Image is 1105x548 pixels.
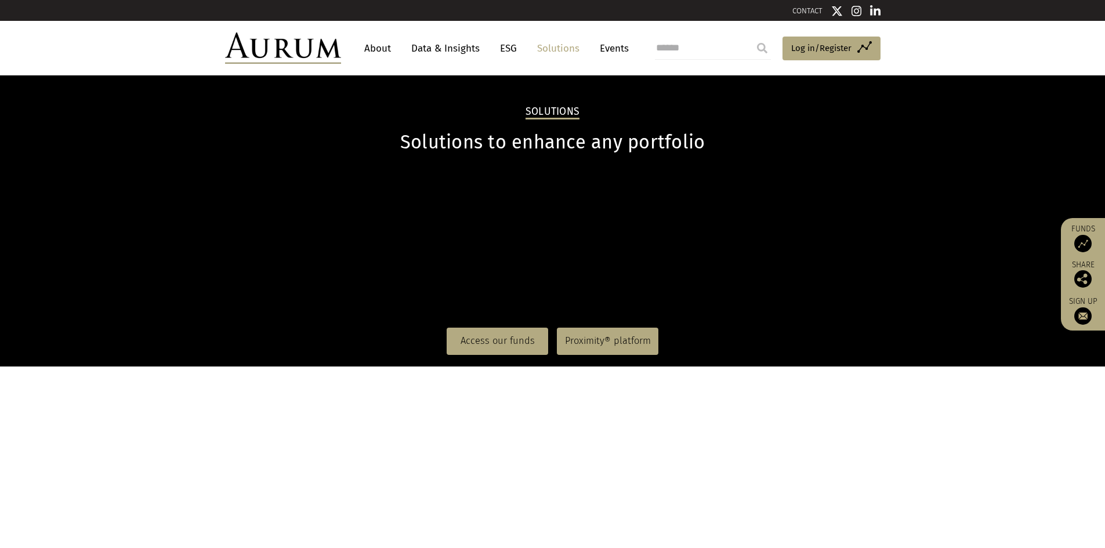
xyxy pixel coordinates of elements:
[1067,296,1099,325] a: Sign up
[1067,261,1099,288] div: Share
[1074,307,1092,325] img: Sign up to our newsletter
[782,37,881,61] a: Log in/Register
[531,38,585,59] a: Solutions
[594,38,629,59] a: Events
[791,41,852,55] span: Log in/Register
[557,328,658,354] a: Proximity® platform
[526,106,579,119] h2: Solutions
[870,5,881,17] img: Linkedin icon
[1067,224,1099,252] a: Funds
[405,38,486,59] a: Data & Insights
[792,6,823,15] a: CONTACT
[1074,270,1092,288] img: Share this post
[447,328,548,354] a: Access our funds
[852,5,862,17] img: Instagram icon
[358,38,397,59] a: About
[1074,235,1092,252] img: Access Funds
[751,37,774,60] input: Submit
[225,32,341,64] img: Aurum
[494,38,523,59] a: ESG
[831,5,843,17] img: Twitter icon
[225,131,881,154] h1: Solutions to enhance any portfolio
